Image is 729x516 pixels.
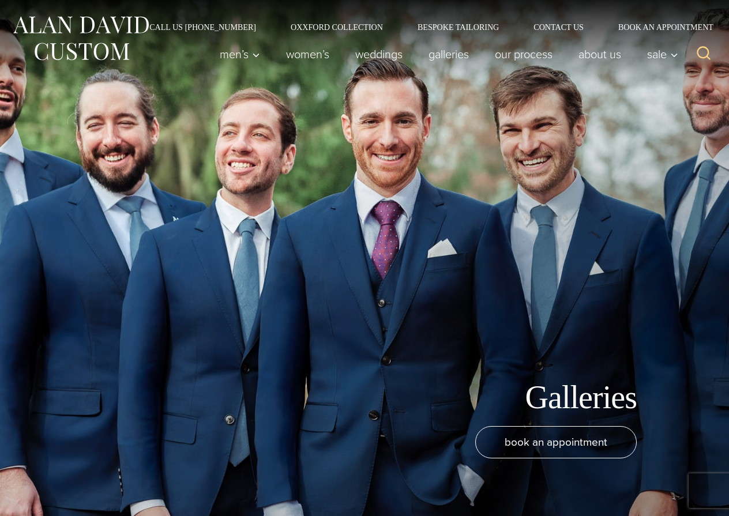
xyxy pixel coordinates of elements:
[566,43,634,66] a: About Us
[475,426,637,458] a: book an appointment
[12,13,150,64] img: Alan David Custom
[273,43,343,66] a: Women’s
[505,434,607,450] span: book an appointment
[132,23,717,31] nav: Secondary Navigation
[132,23,273,31] a: Call Us [PHONE_NUMBER]
[690,40,717,68] button: View Search Form
[516,23,601,31] a: Contact Us
[525,378,637,417] h1: Galleries
[482,43,566,66] a: Our Process
[343,43,416,66] a: weddings
[647,48,678,60] span: Sale
[601,23,717,31] a: Book an Appointment
[416,43,482,66] a: Galleries
[273,23,400,31] a: Oxxford Collection
[207,43,685,66] nav: Primary Navigation
[220,48,260,60] span: Men’s
[400,23,516,31] a: Bespoke Tailoring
